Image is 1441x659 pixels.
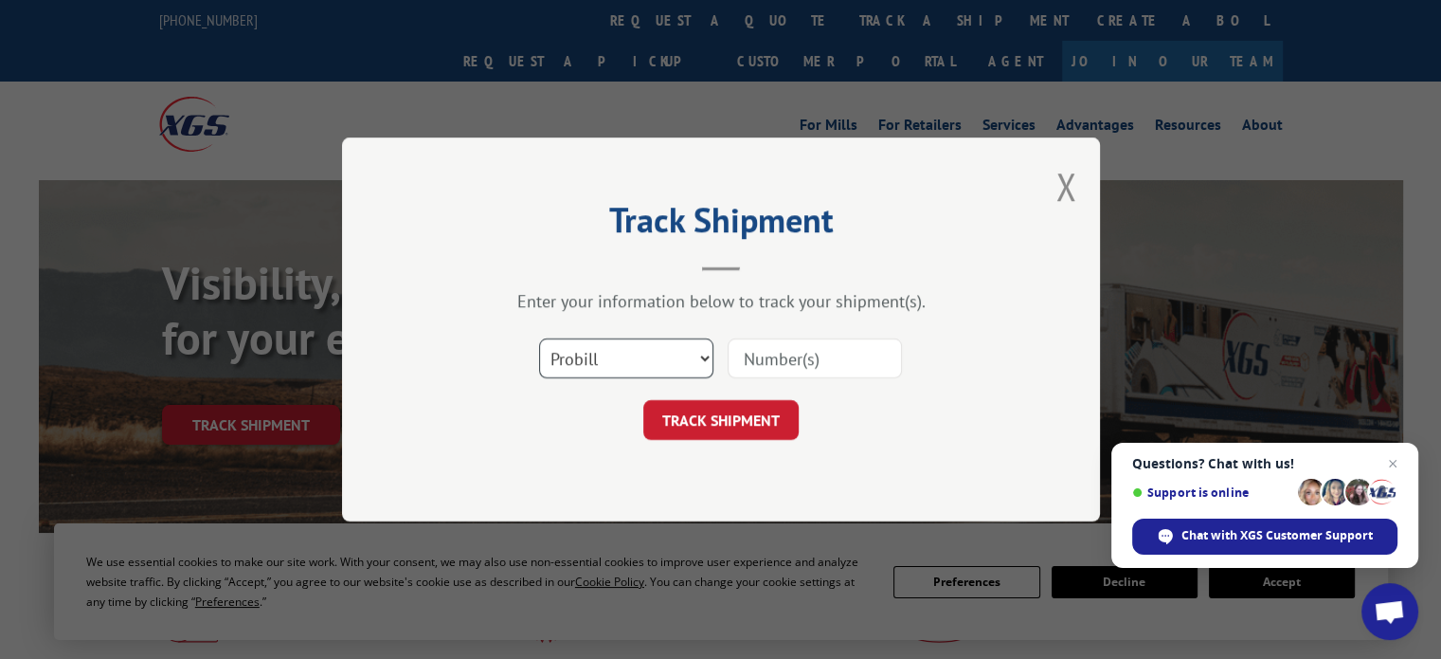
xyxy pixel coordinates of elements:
[728,339,902,378] input: Number(s)
[1361,583,1418,640] div: Open chat
[1132,519,1397,555] div: Chat with XGS Customer Support
[1181,527,1373,544] span: Chat with XGS Customer Support
[643,400,799,440] button: TRACK SHIPMENT
[1132,456,1397,471] span: Questions? Chat with us!
[1132,485,1291,500] span: Support is online
[1381,452,1404,475] span: Close chat
[437,290,1005,312] div: Enter your information below to track your shipment(s).
[1055,161,1076,211] button: Close modal
[437,207,1005,243] h2: Track Shipment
